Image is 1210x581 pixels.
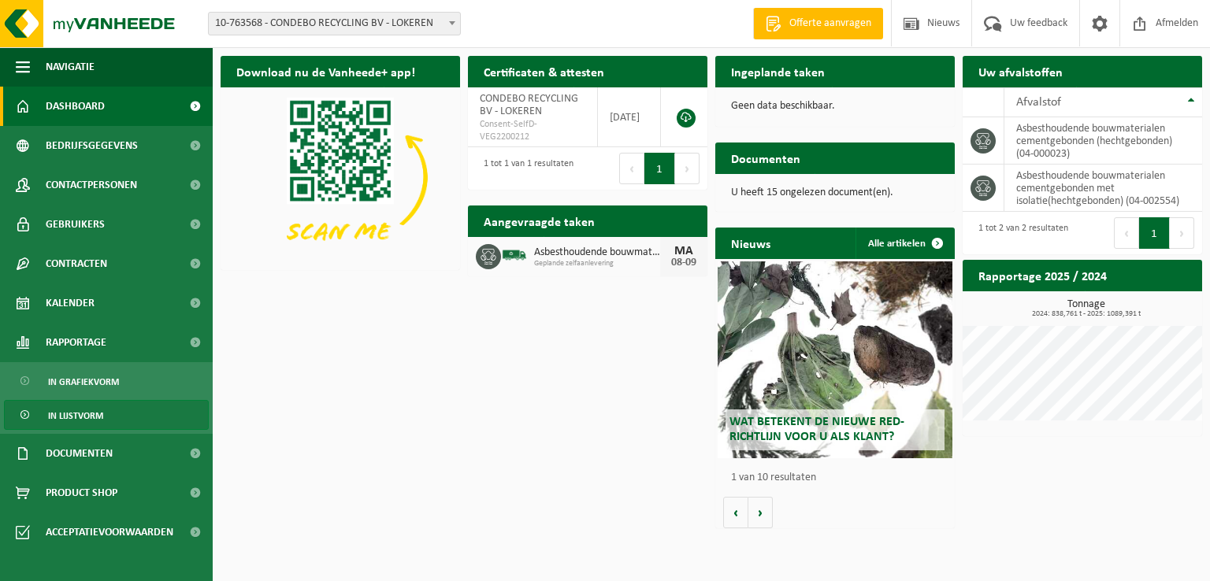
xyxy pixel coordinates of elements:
[598,87,661,147] td: [DATE]
[46,283,95,323] span: Kalender
[534,246,660,259] span: Asbesthoudende bouwmaterialen cementgebonden (hechtgebonden)
[221,87,460,267] img: Download de VHEPlus App
[963,260,1123,290] h2: Rapportage 2025 / 2024
[715,56,841,87] h2: Ingeplande taken
[971,310,1202,318] span: 2024: 838,761 t - 2025: 1089,391 t
[731,187,939,198] p: U heeft 15 ongelezen document(en).
[723,497,748,528] button: Vorige
[748,497,773,528] button: Volgende
[971,216,1068,250] div: 1 tot 2 van 2 resultaten
[1004,165,1202,212] td: asbesthoudende bouwmaterialen cementgebonden met isolatie(hechtgebonden) (04-002554)
[1170,217,1194,249] button: Next
[534,259,660,268] span: Geplande zelfaanlevering
[1016,96,1061,109] span: Afvalstof
[675,153,700,184] button: Next
[753,8,883,39] a: Offerte aanvragen
[46,323,106,362] span: Rapportage
[971,299,1202,318] h3: Tonnage
[731,472,947,483] p: 1 van 10 resultaten
[668,245,700,257] div: MA
[221,56,431,87] h2: Download nu de Vanheede+ app!
[46,205,105,244] span: Gebruikers
[715,228,786,258] h2: Nieuws
[1085,290,1201,322] a: Bekijk rapportage
[48,401,103,431] span: In lijstvorm
[209,13,460,35] span: 10-763568 - CONDEBO RECYCLING BV - LOKEREN
[480,118,585,143] span: Consent-SelfD-VEG2200212
[4,366,209,396] a: In grafiekvorm
[46,165,137,205] span: Contactpersonen
[644,153,675,184] button: 1
[468,56,620,87] h2: Certificaten & attesten
[1139,217,1170,249] button: 1
[963,56,1078,87] h2: Uw afvalstoffen
[46,434,113,473] span: Documenten
[856,228,953,259] a: Alle artikelen
[4,400,209,430] a: In lijstvorm
[715,142,816,173] h2: Documenten
[619,153,644,184] button: Previous
[668,257,700,268] div: 08-09
[46,126,138,165] span: Bedrijfsgegevens
[1004,117,1202,165] td: asbesthoudende bouwmaterialen cementgebonden (hechtgebonden) (04-000023)
[785,16,875,31] span: Offerte aanvragen
[46,244,107,283] span: Contracten
[501,242,528,268] img: BL-SO-LV
[718,261,952,458] a: Wat betekent de nieuwe RED-richtlijn voor u als klant?
[48,367,119,397] span: In grafiekvorm
[731,101,939,112] p: Geen data beschikbaar.
[480,93,578,117] span: CONDEBO RECYCLING BV - LOKEREN
[476,151,573,186] div: 1 tot 1 van 1 resultaten
[1114,217,1139,249] button: Previous
[46,513,173,552] span: Acceptatievoorwaarden
[468,205,611,236] h2: Aangevraagde taken
[729,416,904,443] span: Wat betekent de nieuwe RED-richtlijn voor u als klant?
[208,12,461,35] span: 10-763568 - CONDEBO RECYCLING BV - LOKEREN
[46,473,117,513] span: Product Shop
[46,87,105,126] span: Dashboard
[46,47,95,87] span: Navigatie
